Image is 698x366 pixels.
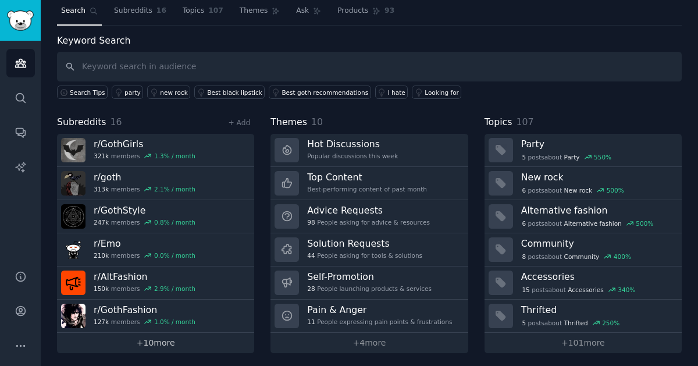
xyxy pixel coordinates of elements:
h3: Solution Requests [307,237,422,250]
a: Accessories15postsaboutAccessories340% [485,266,682,300]
div: 550 % [594,153,611,161]
span: Party [564,153,580,161]
div: post s about [521,318,621,328]
div: 500 % [636,219,653,228]
h3: r/ goth [94,171,195,183]
span: New rock [564,186,593,194]
div: 400 % [614,253,631,261]
a: Self-Promotion28People launching products & services [270,266,468,300]
h3: Advice Requests [307,204,430,216]
div: post s about [521,251,632,262]
span: 210k [94,251,109,260]
a: Hot DiscussionsPopular discussions this week [270,134,468,167]
span: 107 [208,6,223,16]
a: r/GothFashion127kmembers1.0% / month [57,300,254,333]
label: Keyword Search [57,35,130,46]
img: GothStyle [61,204,86,229]
div: 0.8 % / month [154,218,195,226]
a: r/goth313kmembers2.1% / month [57,167,254,200]
img: goth [61,171,86,196]
h3: Accessories [521,271,674,283]
a: r/GothStyle247kmembers0.8% / month [57,200,254,233]
h3: Alternative fashion [521,204,674,216]
a: Best goth recommendations [269,86,371,99]
a: I hate [375,86,408,99]
div: Looking for [425,88,459,97]
span: 247k [94,218,109,226]
div: members [94,185,195,193]
span: Community [564,253,600,261]
a: r/AltFashion150kmembers2.9% / month [57,266,254,300]
h3: Self-Promotion [307,271,432,283]
div: members [94,218,195,226]
h3: r/ AltFashion [94,271,195,283]
span: Themes [270,115,307,130]
div: new rock [160,88,187,97]
span: 313k [94,185,109,193]
a: Products93 [333,2,398,26]
div: post s about [521,285,636,295]
span: 6 [522,219,526,228]
span: 16 [156,6,166,16]
a: +10more [57,333,254,353]
a: +4more [270,333,468,353]
div: post s about [521,218,654,229]
h3: Hot Discussions [307,138,398,150]
img: Emo [61,237,86,262]
a: Themes [236,2,284,26]
span: 98 [307,218,315,226]
img: GummySearch logo [7,10,34,31]
div: members [94,251,195,260]
a: Looking for [412,86,461,99]
span: Topics [183,6,204,16]
span: Alternative fashion [564,219,622,228]
a: Best black lipstick [194,86,265,99]
span: Thrifted [564,319,588,327]
div: 250 % [602,319,619,327]
a: new rock [147,86,190,99]
button: Search Tips [57,86,108,99]
span: 127k [94,318,109,326]
span: 107 [516,116,533,127]
div: People asking for advice & resources [307,218,430,226]
div: Best-performing content of past month [307,185,427,193]
h3: r/ Emo [94,237,195,250]
a: Community8postsaboutCommunity400% [485,233,682,266]
div: party [124,88,141,97]
h3: Party [521,138,674,150]
div: members [94,152,195,160]
h3: Thrifted [521,304,674,316]
span: Products [337,6,368,16]
span: 6 [522,186,526,194]
h3: r/ GothGirls [94,138,195,150]
a: party [112,86,143,99]
a: r/Emo210kmembers0.0% / month [57,233,254,266]
a: +101more [485,333,682,353]
a: Party5postsaboutParty550% [485,134,682,167]
div: People asking for tools & solutions [307,251,422,260]
span: 44 [307,251,315,260]
span: 28 [307,285,315,293]
div: 340 % [618,286,635,294]
a: Top ContentBest-performing content of past month [270,167,468,200]
a: r/GothGirls321kmembers1.3% / month [57,134,254,167]
div: members [94,285,195,293]
span: 150k [94,285,109,293]
a: Topics107 [179,2,227,26]
h3: Community [521,237,674,250]
img: GothGirls [61,138,86,162]
span: Subreddits [114,6,152,16]
div: Best black lipstick [207,88,262,97]
a: Solution Requests44People asking for tools & solutions [270,233,468,266]
a: Advice Requests98People asking for advice & resources [270,200,468,233]
img: GothFashion [61,304,86,328]
img: AltFashion [61,271,86,295]
a: + Add [228,119,250,127]
span: 5 [522,319,526,327]
span: 93 [384,6,394,16]
span: Ask [296,6,309,16]
a: Thrifted5postsaboutThrifted250% [485,300,682,333]
h3: New rock [521,171,674,183]
span: Topics [485,115,512,130]
div: People expressing pain points & frustrations [307,318,452,326]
